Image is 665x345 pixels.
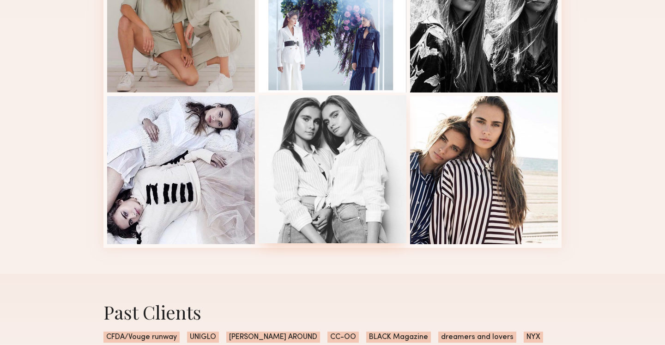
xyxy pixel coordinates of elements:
[438,332,516,343] span: dreamers and lovers
[226,332,320,343] span: [PERSON_NAME] AROUND
[103,332,180,343] span: CFDA/Vouge runway
[103,300,562,324] div: Past Clients
[524,332,543,343] span: NYX
[327,332,359,343] span: CC-OO
[187,332,219,343] span: UNIGLO
[366,332,431,343] span: BLACK Magazine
